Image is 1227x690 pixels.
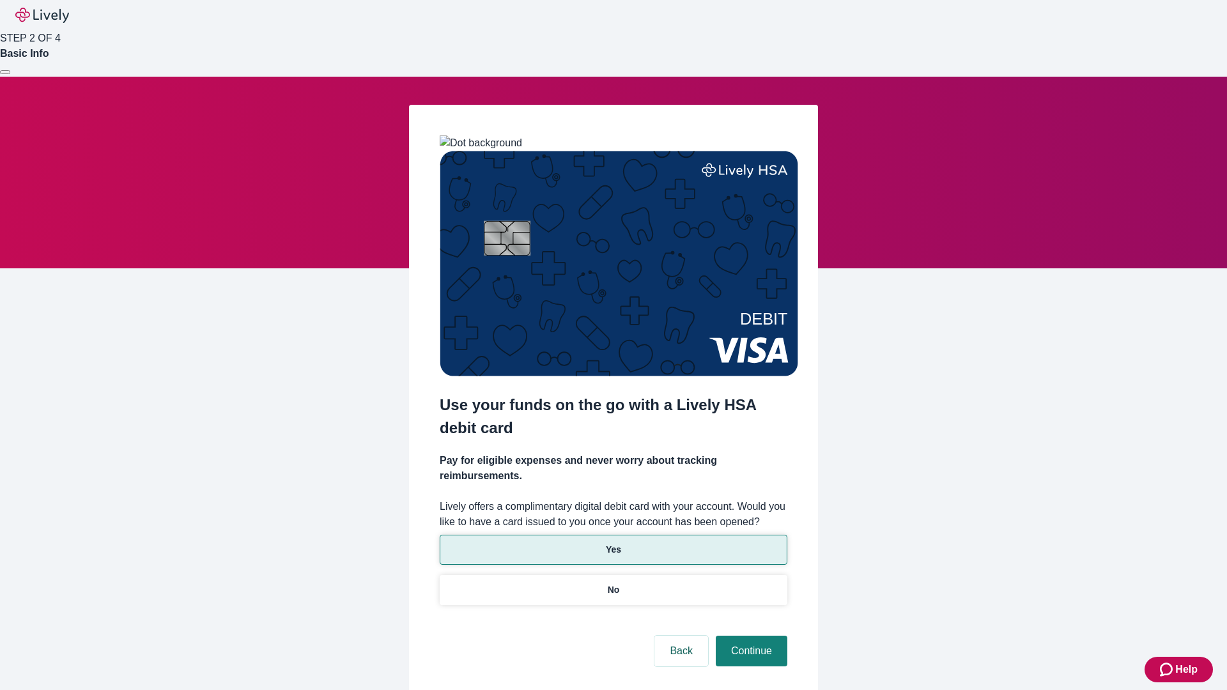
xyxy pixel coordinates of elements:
[1160,662,1175,677] svg: Zendesk support icon
[440,453,787,484] h4: Pay for eligible expenses and never worry about tracking reimbursements.
[654,636,708,666] button: Back
[440,151,798,376] img: Debit card
[440,535,787,565] button: Yes
[608,583,620,597] p: No
[1175,662,1198,677] span: Help
[440,499,787,530] label: Lively offers a complimentary digital debit card with your account. Would you like to have a card...
[716,636,787,666] button: Continue
[440,575,787,605] button: No
[440,394,787,440] h2: Use your funds on the go with a Lively HSA debit card
[15,8,69,23] img: Lively
[606,543,621,556] p: Yes
[1145,657,1213,682] button: Zendesk support iconHelp
[440,135,522,151] img: Dot background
